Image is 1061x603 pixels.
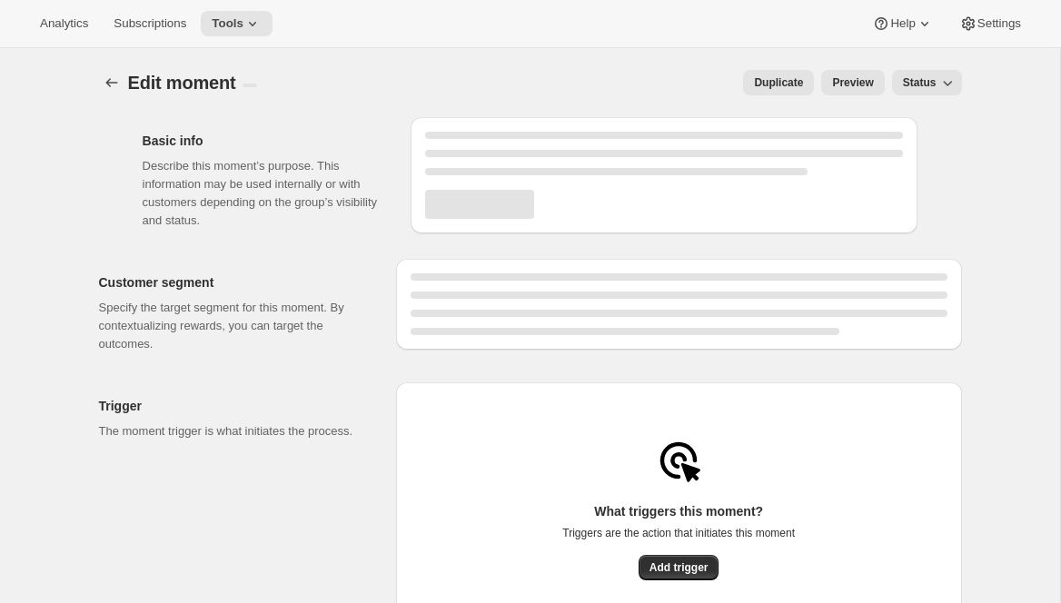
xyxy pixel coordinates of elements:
[143,157,382,230] p: Describe this moment’s purpose. This information may be used internally or with customers dependi...
[861,11,944,36] button: Help
[890,16,915,31] span: Help
[892,70,962,95] button: Status
[99,70,124,95] button: Create moment
[212,16,243,31] span: Tools
[754,75,803,90] span: Duplicate
[103,11,197,36] button: Subscriptions
[114,16,186,31] span: Subscriptions
[99,422,367,440] p: The moment trigger is what initiates the process.
[99,397,367,415] h2: Trigger
[128,73,236,93] span: Edit moment
[99,299,367,353] p: Specify the target segment for this moment. By contextualizing rewards, you can target the outcomes.
[821,70,884,95] button: Preview
[832,75,873,90] span: Preview
[201,11,273,36] button: Tools
[948,11,1032,36] button: Settings
[29,11,99,36] button: Analytics
[743,70,814,95] button: Duplicate
[649,560,709,575] span: Add trigger
[977,16,1021,31] span: Settings
[903,75,937,90] span: Status
[562,526,795,540] p: Triggers are the action that initiates this moment
[562,502,795,520] p: What triggers this moment?
[99,273,367,292] h2: Customer segment
[639,555,719,580] button: Add trigger
[143,132,382,150] h2: Basic info
[40,16,88,31] span: Analytics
